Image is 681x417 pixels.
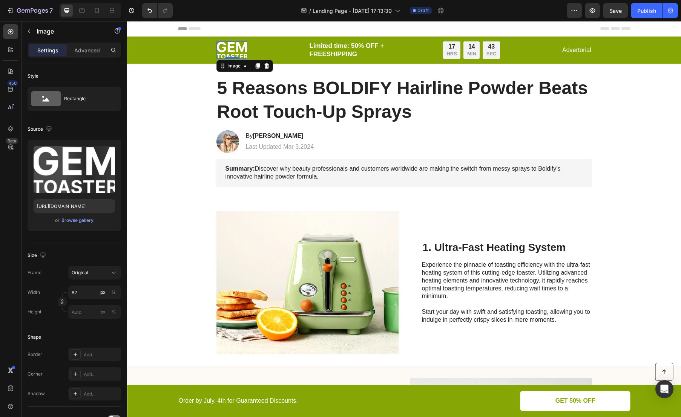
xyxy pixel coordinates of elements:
[37,46,58,54] p: Settings
[109,307,118,316] button: px
[34,199,115,213] input: https://example.com/image.jpg
[28,124,54,134] div: Source
[319,30,330,36] p: HRS
[100,309,106,315] div: px
[118,110,188,120] h2: By
[119,122,187,130] p: Last Updated Mar 3.2024
[359,30,370,36] p: SEC
[7,80,18,86] div: 450
[655,380,673,398] div: Open Intercom Messenger
[89,190,271,333] img: gempages_432750572815254551-5ed25677-8b39-4a77-a7f1-a4927b61fc17.webp
[89,55,465,103] h1: Rich Text Editor. Editing area: main
[98,144,128,151] strong: Summary:
[28,334,41,341] div: Shape
[309,7,311,15] span: /
[631,3,663,18] button: Publish
[28,73,38,79] div: Style
[89,109,112,132] img: gempages_432750572815254551-0dd52757-f501-4f5a-9003-85088b00a725.webp
[609,8,622,14] span: Save
[417,7,429,14] span: Draft
[61,217,94,224] button: Browse gallery
[637,7,656,15] div: Publish
[90,55,464,102] p: ⁠⁠⁠⁠⁠⁠⁠
[428,376,468,384] p: GET 50% OFF
[100,289,106,296] div: px
[99,41,115,48] div: Image
[6,138,18,144] div: Beta
[84,351,119,358] div: Add...
[435,25,464,33] p: Advertorial
[68,286,121,299] input: px%
[340,30,349,36] p: MIN
[49,6,53,15] p: 7
[295,240,464,302] p: Experience the pinnacle of toasting efficiency with the ultra-fast heating system of this cutting...
[603,3,628,18] button: Save
[111,309,116,315] div: %
[98,307,107,316] button: %
[142,3,173,18] div: Undo/Redo
[68,305,121,319] input: px%
[98,144,456,160] p: Discover why beauty professionals and customers worldwide are making the switch from messy sprays...
[74,46,100,54] p: Advanced
[28,390,45,397] div: Shadow
[3,3,56,18] button: 7
[84,391,119,397] div: Add...
[295,219,465,234] h2: 1. Ultra-Fast Heating System
[28,371,43,377] div: Corner
[68,266,121,280] button: Original
[393,370,503,390] a: GET 50% OFF
[319,22,330,30] div: 17
[111,289,116,296] div: %
[89,20,120,38] img: gempages_432750572815254551-e217b009-edec-4a49-9060-3e371cae9dbe.png
[109,288,118,297] button: px
[28,351,42,358] div: Border
[313,7,392,15] span: Landing Page - [DATE] 17:13:30
[28,269,41,276] label: Frame
[84,371,119,378] div: Add...
[37,27,101,36] p: Image
[98,288,107,297] button: %
[28,309,41,315] label: Height
[72,269,88,276] span: Original
[28,251,48,261] div: Size
[89,138,465,166] div: Rich Text Editor. Editing area: main
[34,146,115,193] img: preview-image
[359,22,370,30] div: 43
[64,90,110,107] div: Rectangle
[90,57,461,100] strong: 5 Reasons BOLDIFY Hairline Powder Beats Root Touch-Up Sprays
[183,21,306,37] p: Limited time: 50% OFF + FREESHIPPING
[126,112,176,118] strong: [PERSON_NAME]
[340,22,349,30] div: 14
[28,289,40,296] label: Width
[127,21,681,417] iframe: Design area
[55,216,60,225] span: or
